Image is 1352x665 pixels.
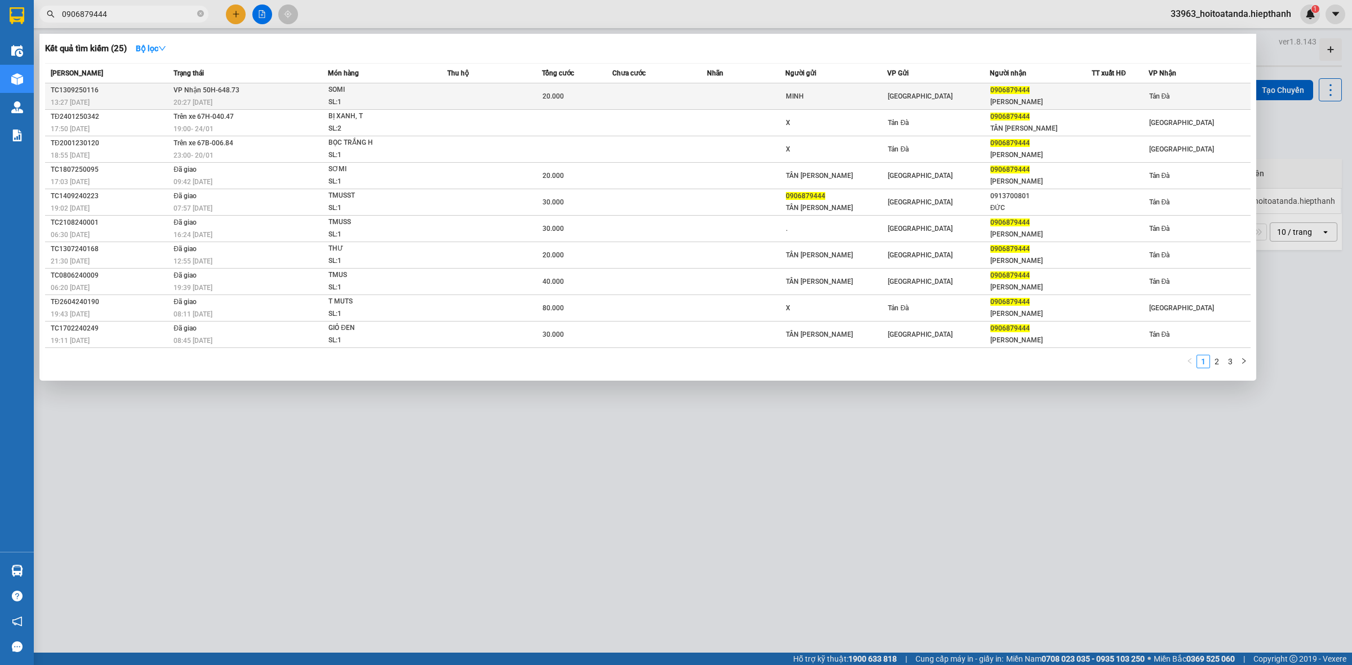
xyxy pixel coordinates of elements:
img: warehouse-icon [11,73,23,85]
span: 17:03 [DATE] [51,178,90,186]
span: [GEOGRAPHIC_DATA] [888,92,953,100]
span: VP Gửi [887,69,909,77]
span: [GEOGRAPHIC_DATA] [888,331,953,338]
div: SƠMI [328,163,413,176]
div: [PERSON_NAME] [990,229,1091,240]
span: TT xuất HĐ [1092,69,1126,77]
span: 20.000 [542,92,564,100]
span: 08:11 [DATE] [174,310,212,318]
div: SL: 1 [328,202,413,215]
span: question-circle [12,591,23,601]
a: 1 [1197,355,1209,368]
button: right [1237,355,1251,368]
span: Đã giao [174,166,197,173]
span: [GEOGRAPHIC_DATA] [888,278,953,285]
h3: Kết quả tìm kiếm ( 25 ) [45,43,127,55]
span: left [1186,358,1193,364]
div: TMUS [328,269,413,282]
span: Nhãn [707,69,723,77]
span: Đã giao [174,245,197,253]
div: [PERSON_NAME] [990,176,1091,188]
span: Tổng cước [542,69,574,77]
span: close-circle [197,10,204,17]
span: [PERSON_NAME] [51,69,103,77]
span: Tản Đà [888,145,909,153]
div: X [786,144,887,155]
div: TC1409240223 [51,190,170,202]
div: [PERSON_NAME] [990,96,1091,108]
span: Người gửi [785,69,816,77]
span: 07:57 [DATE] [174,204,212,212]
span: 13:27 [DATE] [51,99,90,106]
span: 0906879444 [990,139,1030,147]
div: TMUSS [328,216,413,229]
div: [PERSON_NAME] [990,334,1091,346]
span: 20.000 [542,172,564,180]
span: 18:55 [DATE] [51,151,90,159]
span: 0906879444 [990,113,1030,120]
span: 06:20 [DATE] [51,284,90,292]
span: [GEOGRAPHIC_DATA] [888,225,953,233]
div: TC0806240009 [51,270,170,282]
span: Trên xe 67B-006.84 [174,139,233,147]
div: SL: 1 [328,255,413,267]
a: 3 [1224,355,1237,368]
button: left [1183,355,1197,368]
span: [GEOGRAPHIC_DATA] [888,172,953,180]
span: [GEOGRAPHIC_DATA] [1149,145,1214,153]
span: notification [12,616,23,627]
span: 30.000 [542,198,564,206]
div: [PERSON_NAME] [990,282,1091,293]
li: 1 [1197,355,1210,368]
img: solution-icon [11,130,23,141]
span: Đã giao [174,192,197,200]
span: [GEOGRAPHIC_DATA] [1149,119,1214,127]
span: message [12,641,23,652]
div: TC1307240168 [51,243,170,255]
div: [PERSON_NAME] [990,255,1091,267]
span: Trên xe 67H-040.47 [174,113,234,120]
div: TÂN [PERSON_NAME] [786,202,887,214]
span: 19:00 - 24/01 [174,125,214,133]
div: TC1702240249 [51,323,170,334]
div: TÂN [PERSON_NAME] [786,276,887,288]
span: 19:43 [DATE] [51,310,90,318]
div: TĐ2604240190 [51,296,170,308]
div: X [786,302,887,314]
span: Chưa cước [612,69,646,77]
span: Đã giao [174,324,197,332]
span: 0906879444 [990,298,1030,306]
span: Đã giao [174,271,197,279]
a: 2 [1211,355,1223,368]
div: SL: 1 [328,149,413,162]
span: [GEOGRAPHIC_DATA] [1149,304,1214,312]
div: 0913700801 [990,190,1091,202]
div: TĐ2001230120 [51,137,170,149]
span: close-circle [197,9,204,20]
span: [GEOGRAPHIC_DATA] [888,251,953,259]
span: 0906879444 [990,271,1030,279]
span: 20:27 [DATE] [174,99,212,106]
span: 0906879444 [786,192,825,200]
li: Previous Page [1183,355,1197,368]
h2: TĐT1409250003 [6,81,97,99]
span: VP Nhận [1149,69,1176,77]
span: 19:39 [DATE] [174,284,212,292]
li: 3 [1224,355,1237,368]
span: 0906879444 [990,245,1030,253]
div: [PERSON_NAME] [990,149,1091,161]
span: VP Nhận 50H-648.73 [174,86,239,94]
li: Next Page [1237,355,1251,368]
img: warehouse-icon [11,45,23,57]
div: TC2108240001 [51,217,170,229]
div: SL: 1 [328,282,413,294]
span: 21:30 [DATE] [51,257,90,265]
span: 0906879444 [990,166,1030,173]
div: SOMI [328,84,413,96]
span: 17:50 [DATE] [51,125,90,133]
div: ĐỨC [990,202,1091,214]
span: 09:42 [DATE] [174,178,212,186]
div: TÂN [PERSON_NAME] [786,249,887,261]
div: SL: 1 [328,229,413,241]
